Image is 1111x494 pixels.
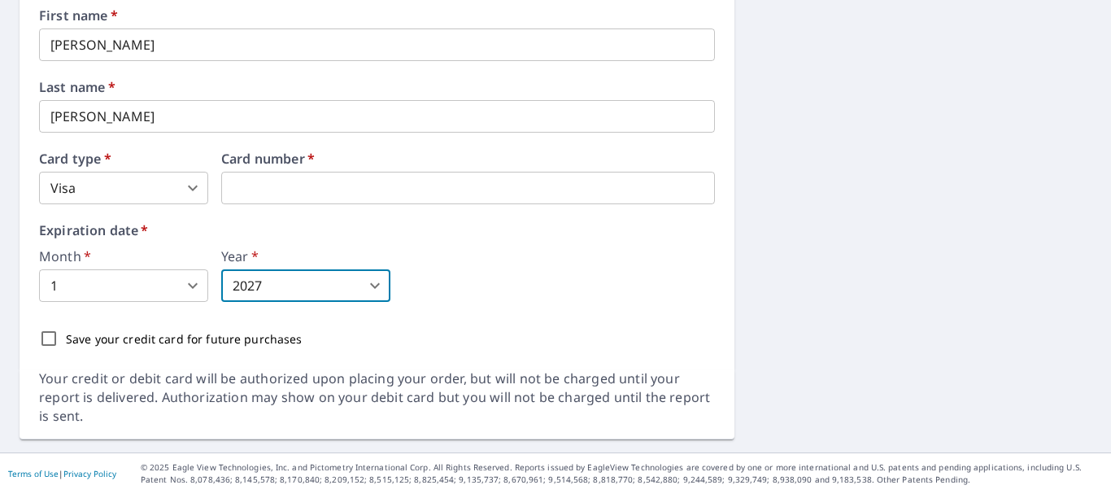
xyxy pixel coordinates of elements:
[39,224,715,237] label: Expiration date
[221,250,390,263] label: Year
[39,9,715,22] label: First name
[39,172,208,204] div: Visa
[66,330,303,348] p: Save your credit card for future purchases
[221,152,715,165] label: Card number
[39,369,715,426] div: Your credit or debit card will be authorized upon placing your order, but will not be charged unt...
[39,250,208,263] label: Month
[63,468,116,479] a: Privacy Policy
[141,461,1103,486] p: © 2025 Eagle View Technologies, Inc. and Pictometry International Corp. All Rights Reserved. Repo...
[39,152,208,165] label: Card type
[221,172,715,204] iframe: secure payment field
[39,81,715,94] label: Last name
[8,469,116,479] p: |
[39,269,208,302] div: 1
[8,468,59,479] a: Terms of Use
[221,269,390,302] div: 2027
